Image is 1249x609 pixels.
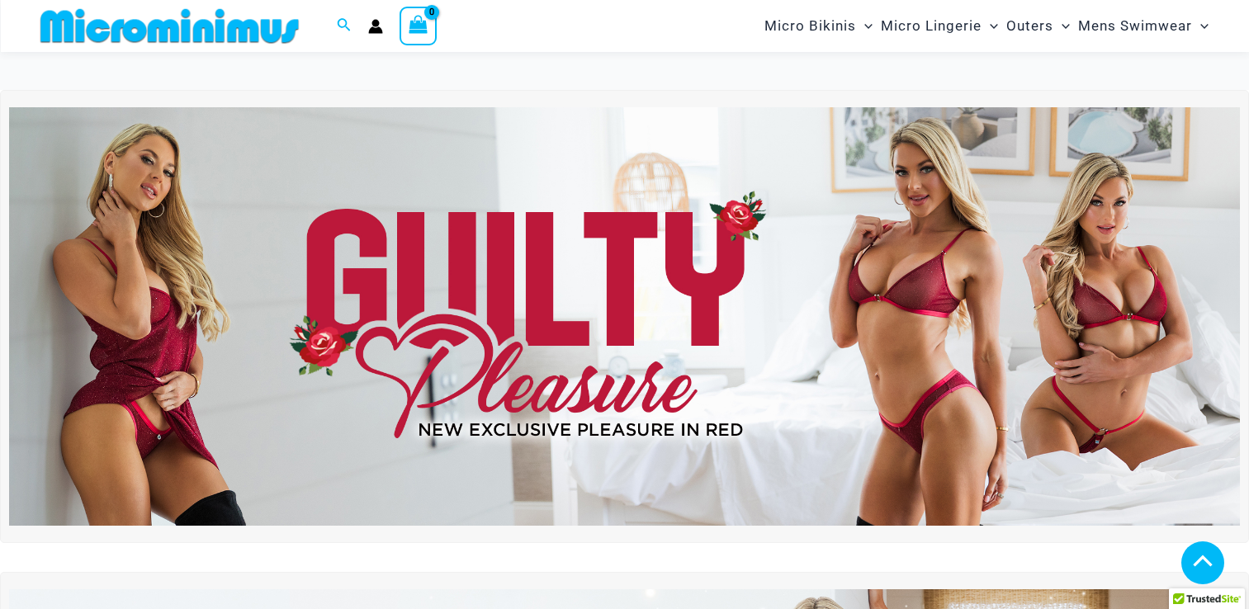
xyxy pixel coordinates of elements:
[982,5,998,47] span: Menu Toggle
[1053,5,1070,47] span: Menu Toggle
[9,107,1240,526] img: Guilty Pleasures Red Lingerie
[758,2,1216,50] nav: Site Navigation
[877,5,1002,47] a: Micro LingerieMenu ToggleMenu Toggle
[1078,5,1192,47] span: Mens Swimwear
[34,7,305,45] img: MM SHOP LOGO FLAT
[881,5,982,47] span: Micro Lingerie
[1006,5,1053,47] span: Outers
[400,7,438,45] a: View Shopping Cart, empty
[368,19,383,34] a: Account icon link
[1192,5,1209,47] span: Menu Toggle
[760,5,877,47] a: Micro BikinisMenu ToggleMenu Toggle
[337,16,352,36] a: Search icon link
[1002,5,1074,47] a: OutersMenu ToggleMenu Toggle
[1074,5,1213,47] a: Mens SwimwearMenu ToggleMenu Toggle
[856,5,873,47] span: Menu Toggle
[764,5,856,47] span: Micro Bikinis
